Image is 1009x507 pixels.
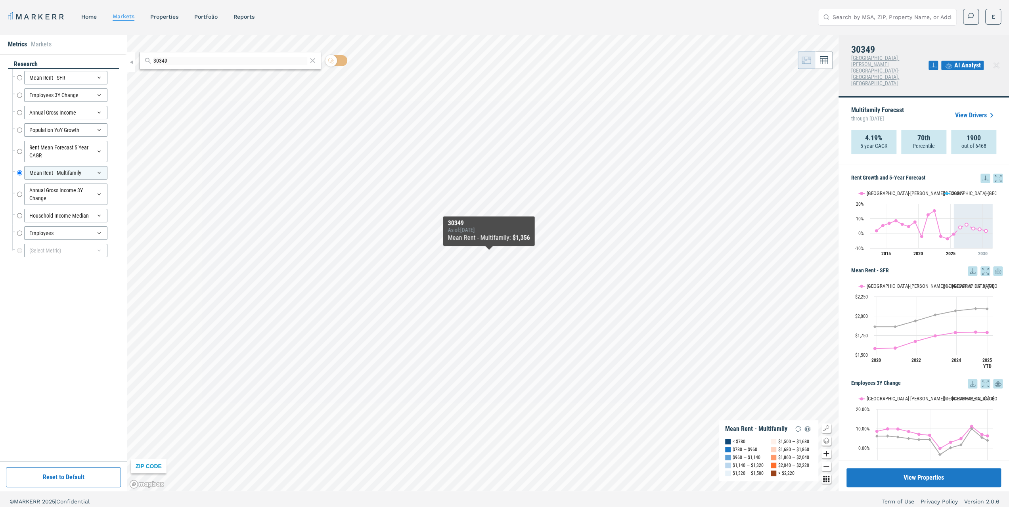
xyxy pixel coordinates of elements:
div: Population YoY Growth [24,123,107,137]
path: Sunday, 28 Jun, 20:00, 4.01. Atlanta-Sandy Springs-Roswell, GA. [959,226,962,229]
path: Sunday, 28 Jun, 20:00, -2.11. Atlanta-Sandy Springs-Roswell, GA. [920,235,923,238]
path: Wednesday, 28 Jun, 20:00, -2. Atlanta-Sandy Springs-Roswell, GA. [939,235,942,238]
path: Monday, 14 Jul, 20:00, 2,091.61. USA. [986,307,989,310]
path: Friday, 28 Jun, 20:00, 1.75. Atlanta-Sandy Springs-Roswell, GA. [875,229,878,232]
path: Friday, 28 Jun, 20:00, 1.7. Atlanta-Sandy Springs-Roswell, GA. [984,229,988,232]
div: Mean Rent - SFR. Highcharts interactive chart. [851,276,1003,375]
path: Monday, 14 Jul, 20:00, 1,787.6. Atlanta-Sandy Springs-Roswell, GA. [986,331,989,334]
div: Employees 3Y Change. Highcharts interactive chart. [851,388,1003,488]
h5: Rent Growth and 5-Year Forecast [851,174,1003,183]
text: [GEOGRAPHIC_DATA] [952,283,994,289]
li: Metrics [8,40,27,49]
div: ZIP CODE [131,459,167,473]
path: Friday, 14 Dec, 19:00, 4.33. USA. [917,438,921,441]
button: Show 30349 [944,190,965,196]
path: Monday, 14 Dec, 19:00, 1,586.7. Atlanta-Sandy Springs-Roswell, GA. [894,346,897,350]
p: Multifamily Forecast [851,107,904,124]
path: Wednesday, 14 Dec, 19:00, 5.66. USA. [896,435,900,438]
path: Thursday, 14 Dec, 19:00, 1,786.36. Atlanta-Sandy Springs-Roswell, GA. [954,331,957,334]
text: $1,750 [855,333,868,339]
path: Saturday, 14 Dec, 19:00, 1,792.71. Atlanta-Sandy Springs-Roswell, GA. [974,330,977,333]
div: Annual Gross Income 3Y Change [24,184,107,205]
path: Saturday, 14 Dec, 19:00, 2,093.51. USA. [974,307,977,310]
path: Saturday, 14 Dec, 19:00, 6.58. Atlanta-Sandy Springs-Roswell, GA. [928,434,931,437]
p: out of 6468 [961,142,986,150]
div: $1,320 — $1,500 [733,469,764,477]
path: Friday, 14 Dec, 19:00, 7.07. Atlanta-Sandy Springs-Roswell, GA. [917,432,921,436]
path: Thursday, 28 Jun, 20:00, 2.76. Atlanta-Sandy Springs-Roswell, GA. [978,228,981,231]
a: Version 2.0.6 [964,497,999,505]
div: $1,680 — $1,860 [778,446,809,453]
div: Employees 3Y Change [24,88,107,102]
text: 20% [856,201,864,207]
path: Monday, 28 Jun, 20:00, 5.89. Atlanta-Sandy Springs-Roswell, GA. [965,223,968,226]
h5: Employees 3Y Change [851,379,1003,388]
path: Friday, 28 Jun, 20:00, -3.65. Atlanta-Sandy Springs-Roswell, GA. [946,237,949,240]
strong: 4.19% [865,134,883,142]
div: Annual Gross Income [24,106,107,119]
li: Markets [31,40,52,49]
button: Show Atlanta-Sandy Springs-Roswell, GA [859,283,936,289]
div: As of : [DATE] [448,227,530,233]
div: $1,860 — $2,040 [778,453,809,461]
a: properties [150,13,178,20]
tspan: 2025 [946,251,955,256]
text: -10% [855,246,864,251]
path: Sunday, 14 Dec, 19:00, 8.6. Atlanta-Sandy Springs-Roswell, GA. [875,430,879,433]
g: Atlanta-Sandy Springs-Roswell, GA, line 2 of 4 with 5 data points. [959,223,988,232]
path: Wednesday, 14 Dec, 19:00, 2,012.83. USA. [934,313,937,316]
img: Settings [803,424,812,434]
canvas: Map [127,35,839,491]
b: $1,356 [513,234,530,241]
path: Thursday, 28 Jun, 20:00, 4.65. Atlanta-Sandy Springs-Roswell, GA. [907,225,910,228]
path: Tuesday, 14 Dec, 19:00, 1,672.5. Atlanta-Sandy Springs-Roswell, GA. [914,340,917,343]
path: Saturday, 14 Jun, 20:00, 3.91. USA. [986,439,989,442]
path: Monday, 14 Dec, 19:00, 1,861.19. USA. [894,325,897,328]
span: © [10,498,14,505]
button: Show USA [944,283,960,289]
path: Thursday, 14 Dec, 19:00, 4.88. USA. [907,437,910,440]
text: 2025 YTD [982,358,992,369]
path: Tuesday, 28 Jun, 20:00, 15.25. Atlanta-Sandy Springs-Roswell, GA. [933,209,936,212]
div: $1,140 — $1,320 [733,461,764,469]
path: Wednesday, 14 Dec, 19:00, 1,744.2. Atlanta-Sandy Springs-Roswell, GA. [934,334,937,337]
path: Wednesday, 14 Dec, 19:00, 9.77. Atlanta-Sandy Springs-Roswell, GA. [896,427,900,430]
span: through [DATE] [851,113,904,124]
tspan: 2020 [913,251,923,256]
path: Thursday, 14 Dec, 19:00, 9.94. USA. [970,427,973,430]
strong: 1900 [967,134,981,142]
text: 10.00% [856,426,870,432]
div: (Select Metric) [24,244,107,257]
path: Monday, 28 Jun, 20:00, 12.55. Atlanta-Sandy Springs-Roswell, GA. [927,213,930,216]
div: Mean Rent - Multifamily : [448,233,530,243]
path: Saturday, 14 Dec, 19:00, 5.33. USA. [980,436,984,439]
div: Rent Mean Forecast 5 Year CAGR [24,141,107,162]
a: MARKERR [8,11,65,22]
div: $2,040 — $2,220 [778,461,809,469]
button: Show Atlanta-Sandy Springs-Roswell, GA [859,396,936,402]
path: Tuesday, 14 Dec, 19:00, 0.15. USA. [949,446,952,449]
a: Mapbox logo [129,480,164,489]
path: Monday, 14 Dec, 19:00, 6.16. USA. [886,434,889,438]
a: markets [113,13,134,19]
text: 0.00% [858,446,870,451]
path: Friday, 28 Jun, 20:00, 7.67. Atlanta-Sandy Springs-Roswell, GA. [913,220,917,224]
text: $2,250 [855,294,868,300]
path: Saturday, 14 Dec, 19:00, 1,861.46. USA. [873,325,877,328]
img: Reload Legend [793,424,803,434]
tspan: 2030 [978,251,988,256]
svg: Interactive chart [851,388,997,488]
svg: Interactive chart [851,276,997,375]
strong: 70th [917,134,931,142]
button: Show/Hide Legend Map Button [821,423,831,433]
div: $1,500 — $1,680 [778,438,809,446]
div: $960 — $1,140 [733,453,760,461]
a: home [81,13,97,20]
a: Portfolio [194,13,218,20]
span: AI Analyst [954,61,981,70]
text: $2,000 [855,314,868,319]
text: 2024 [952,358,961,363]
path: Sunday, 28 Jun, 20:00, 6.82. Atlanta-Sandy Springs-Roswell, GA. [888,222,891,225]
button: Other options map button [821,474,831,484]
span: MARKERR [14,498,42,505]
